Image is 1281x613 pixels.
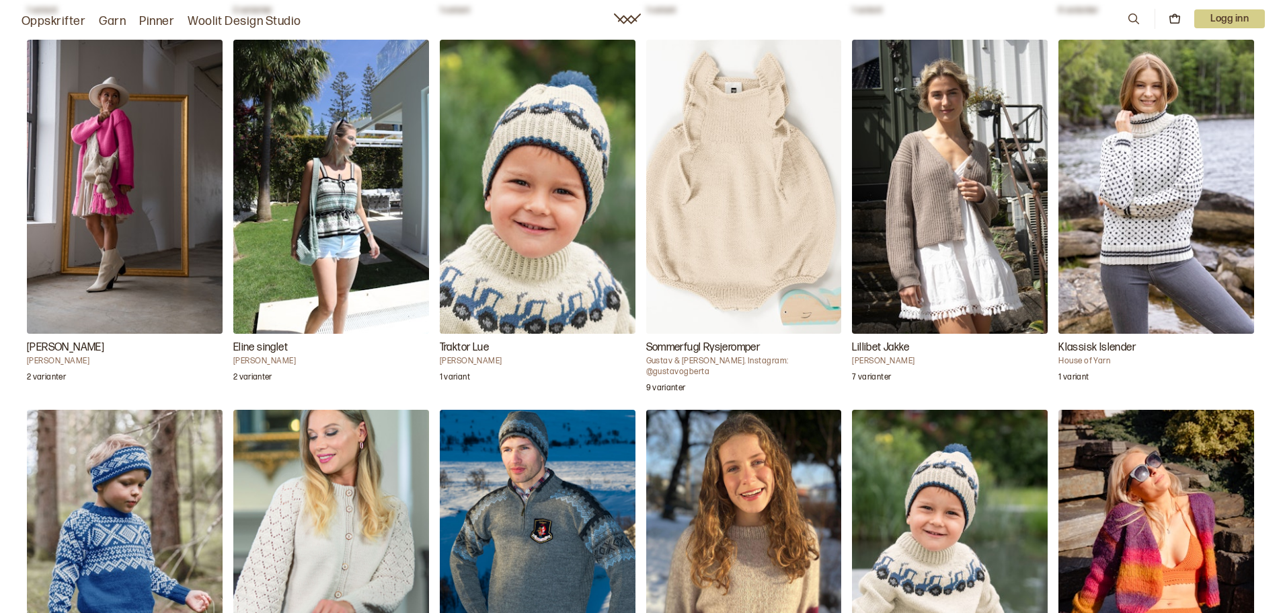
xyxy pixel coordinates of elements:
[852,356,1048,367] h4: [PERSON_NAME]
[233,356,429,367] h4: [PERSON_NAME]
[1058,40,1254,333] img: House of YarnKlassisk Islender
[852,40,1048,333] img: Brit Frafjord ØrstavikLillibet Jakke
[1058,340,1254,356] h3: Klassisk Islender
[1058,356,1254,367] h4: House of Yarn
[440,372,470,386] p: 1 variant
[233,340,429,356] h3: Eline singlet
[27,40,223,394] a: Doriane cardigan
[188,12,301,31] a: Woolit Design Studio
[27,40,223,333] img: Ane Kydland ThomassenDoriane cardigan
[27,372,66,386] p: 2 varianter
[440,356,635,367] h4: [PERSON_NAME]
[646,383,686,396] p: 9 varianter
[852,40,1048,394] a: Lillibet Jakke
[27,356,223,367] h4: [PERSON_NAME]
[614,13,641,24] a: Woolit
[1058,40,1254,394] a: Klassisk Islender
[440,40,635,394] a: Traktor Lue
[646,40,842,333] img: Gustav & Berta. Instagram: @gustavogbertaSommerfugl Rysjeromper
[852,372,891,386] p: 7 varianter
[852,340,1048,356] h3: Lillibet Jakke
[646,40,842,394] a: Sommerfugl Rysjeromper
[22,12,85,31] a: Oppskrifter
[1194,9,1265,28] p: Logg inn
[139,12,174,31] a: Pinner
[1058,372,1089,386] p: 1 variant
[27,340,223,356] h3: [PERSON_NAME]
[646,356,842,377] h4: Gustav & [PERSON_NAME]. Instagram: @gustavogberta
[440,40,635,333] img: Ane Kydland ThomassenTraktor Lue
[233,40,429,333] img: Iselin HafseldEline singlet
[233,40,429,394] a: Eline singlet
[233,372,272,386] p: 2 varianter
[99,12,126,31] a: Garn
[646,340,842,356] h3: Sommerfugl Rysjeromper
[440,340,635,356] h3: Traktor Lue
[1194,9,1265,28] button: User dropdown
